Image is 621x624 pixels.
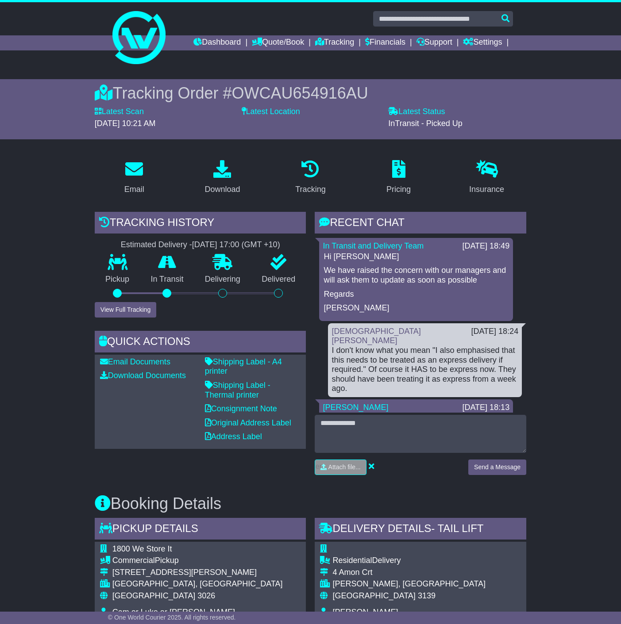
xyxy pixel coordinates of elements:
div: Tracking [295,184,325,195]
span: [PERSON_NAME] [332,608,398,616]
a: Settings [463,35,502,50]
div: Pickup [112,556,283,566]
span: - Tail Lift [431,522,483,534]
div: Download [204,184,240,195]
div: RECENT CHAT [315,212,526,236]
div: [GEOGRAPHIC_DATA], [GEOGRAPHIC_DATA] [112,579,283,589]
span: Commercial [112,556,155,565]
span: 3026 [197,591,215,600]
p: Hi [PERSON_NAME] [324,252,509,262]
a: Email Documents [100,357,170,366]
a: Tracking [289,157,331,199]
p: We have raised the concern with our managers and will ask them to update as soon as possible [324,266,509,285]
div: [STREET_ADDRESS][PERSON_NAME] [112,568,283,578]
p: Delivered [251,275,306,284]
a: Shipping Label - A4 printer [205,357,282,376]
div: [DATE] 17:00 (GMT +10) [192,240,280,250]
h3: Booking Details [95,495,526,513]
p: Regards [324,290,509,299]
div: Tracking Order # [95,84,526,103]
a: In Transit and Delivery Team [323,241,424,250]
a: Insurance [463,157,510,199]
a: Download [199,157,246,199]
span: 3139 [418,591,436,600]
div: Pickup Details [95,518,306,542]
a: Email [119,157,150,199]
div: 4 Amon Crt [332,568,517,578]
button: View Full Tracking [95,302,156,318]
div: [DATE] 18:13 [462,403,509,413]
a: Download Documents [100,371,186,380]
a: [PERSON_NAME] [323,403,388,412]
a: Financials [365,35,405,50]
p: Delivering [194,275,251,284]
button: Send a Message [468,459,526,475]
span: InTransit - Picked Up [388,119,462,128]
span: [GEOGRAPHIC_DATA] [332,591,415,600]
span: Cam or Luke or [PERSON_NAME] [112,608,235,616]
a: Tracking [315,35,354,50]
label: Latest Location [242,107,300,117]
label: Latest Scan [95,107,144,117]
p: In Transit [140,275,194,284]
span: [DATE] 10:21 AM [95,119,156,128]
div: Estimated Delivery - [95,240,306,250]
a: Pricing [381,157,417,199]
a: Shipping Label - Thermal printer [205,381,270,399]
div: [PERSON_NAME], [GEOGRAPHIC_DATA] [332,579,517,589]
a: Quote/Book [252,35,304,50]
span: © One World Courier 2025. All rights reserved. [108,614,236,621]
span: 1800 We Store It [112,544,172,553]
div: Delivery Details [315,518,526,542]
label: Latest Status [388,107,445,117]
span: OWCAU654916AU [232,84,368,102]
div: Email [124,184,144,195]
div: Quick Actions [95,331,306,355]
div: Delivery [332,556,517,566]
a: Original Address Label [205,418,291,427]
span: [GEOGRAPHIC_DATA] [112,591,195,600]
a: Support [417,35,452,50]
p: Pickup [95,275,140,284]
p: [PERSON_NAME] [324,303,509,313]
a: Consignment Note [205,404,277,413]
a: Address Label [205,432,262,441]
div: I don't know what you mean "I also emphasised that this needs to be treated as an express deliver... [332,346,518,394]
a: Dashboard [193,35,241,50]
div: Pricing [386,184,411,195]
a: [DEMOGRAPHIC_DATA][PERSON_NAME] [332,327,420,345]
div: [DATE] 18:49 [462,241,509,251]
div: Tracking history [95,212,306,236]
div: Insurance [469,184,504,195]
span: Residential [332,556,372,565]
div: [DATE] 18:24 [471,327,518,337]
